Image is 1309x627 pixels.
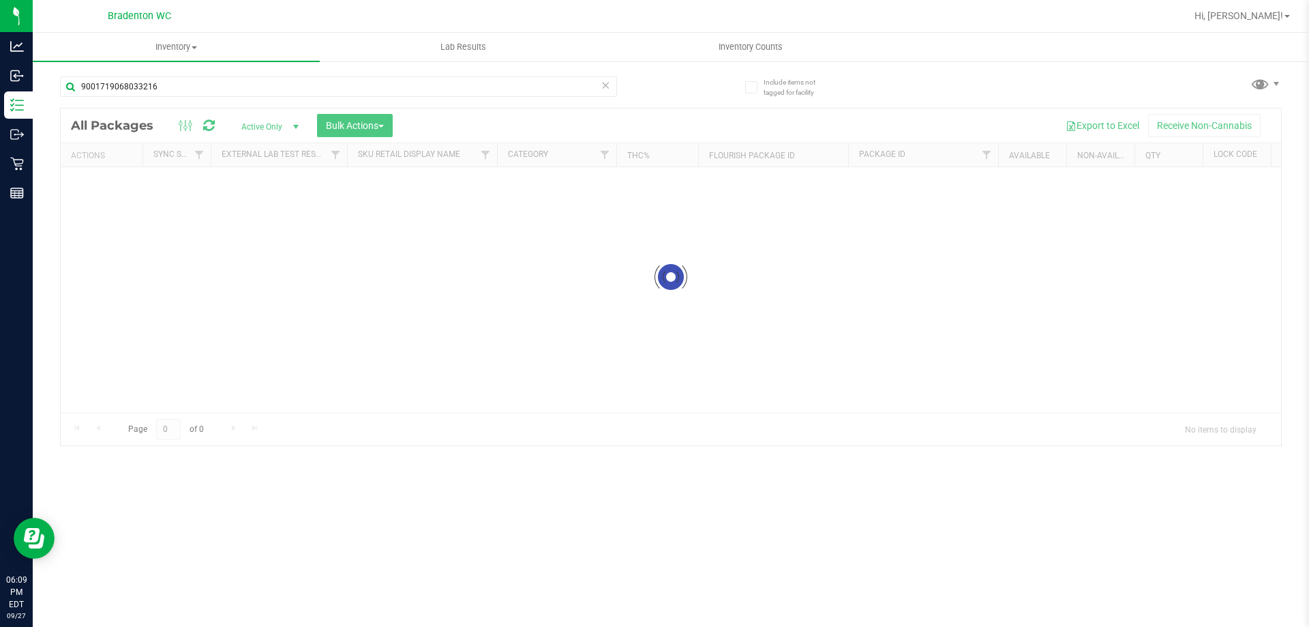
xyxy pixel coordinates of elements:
[6,574,27,611] p: 06:09 PM EDT
[422,41,505,53] span: Lab Results
[10,98,24,112] inline-svg: Inventory
[1194,10,1283,21] span: Hi, [PERSON_NAME]!
[10,186,24,200] inline-svg: Reports
[33,41,320,53] span: Inventory
[10,128,24,141] inline-svg: Outbound
[10,40,24,53] inline-svg: Analytics
[601,76,610,94] span: Clear
[607,33,894,61] a: Inventory Counts
[320,33,607,61] a: Lab Results
[14,518,55,559] iframe: Resource center
[764,77,832,98] span: Include items not tagged for facility
[10,69,24,83] inline-svg: Inbound
[6,611,27,621] p: 09/27
[108,10,171,22] span: Bradenton WC
[700,41,801,53] span: Inventory Counts
[10,157,24,171] inline-svg: Retail
[60,76,617,97] input: Search Package ID, Item Name, SKU, Lot or Part Number...
[33,33,320,61] a: Inventory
